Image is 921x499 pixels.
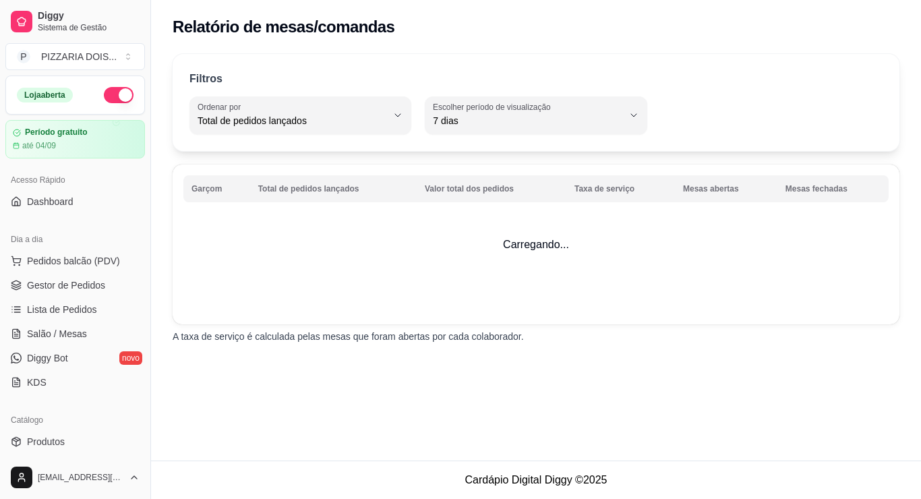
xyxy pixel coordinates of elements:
[5,5,145,38] a: DiggySistema de Gestão
[38,22,140,33] span: Sistema de Gestão
[5,409,145,431] div: Catálogo
[5,43,145,70] button: Select a team
[425,96,647,134] button: Escolher período de visualização7 dias
[198,114,387,127] span: Total de pedidos lançados
[173,330,899,343] p: A taxa de serviço é calculada pelas mesas que foram abertas por cada colaborador.
[5,274,145,296] a: Gestor de Pedidos
[25,127,88,138] article: Período gratuito
[5,372,145,393] a: KDS
[17,88,73,102] div: Loja aberta
[5,250,145,272] button: Pedidos balcão (PDV)
[5,323,145,345] a: Salão / Mesas
[27,195,73,208] span: Dashboard
[433,101,555,113] label: Escolher período de visualização
[27,254,120,268] span: Pedidos balcão (PDV)
[5,191,145,212] a: Dashboard
[5,431,145,452] a: Produtos
[17,50,30,63] span: P
[38,10,140,22] span: Diggy
[27,351,68,365] span: Diggy Bot
[198,101,245,113] label: Ordenar por
[104,87,133,103] button: Alterar Status
[27,376,47,389] span: KDS
[27,327,87,341] span: Salão / Mesas
[38,472,123,483] span: [EMAIL_ADDRESS][DOMAIN_NAME]
[173,165,899,324] td: Carregando...
[5,299,145,320] a: Lista de Pedidos
[41,50,117,63] div: PIZZARIA DOIS ...
[5,229,145,250] div: Dia a dia
[22,140,56,151] article: até 04/09
[5,120,145,158] a: Período gratuitoaté 04/09
[189,96,411,134] button: Ordenar porTotal de pedidos lançados
[27,435,65,448] span: Produtos
[189,71,222,87] p: Filtros
[151,461,921,499] footer: Cardápio Digital Diggy © 2025
[5,347,145,369] a: Diggy Botnovo
[5,455,145,477] a: Complementos
[5,169,145,191] div: Acesso Rápido
[433,114,622,127] span: 7 dias
[173,16,394,38] h2: Relatório de mesas/comandas
[27,303,97,316] span: Lista de Pedidos
[5,461,145,494] button: [EMAIL_ADDRESS][DOMAIN_NAME]
[27,278,105,292] span: Gestor de Pedidos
